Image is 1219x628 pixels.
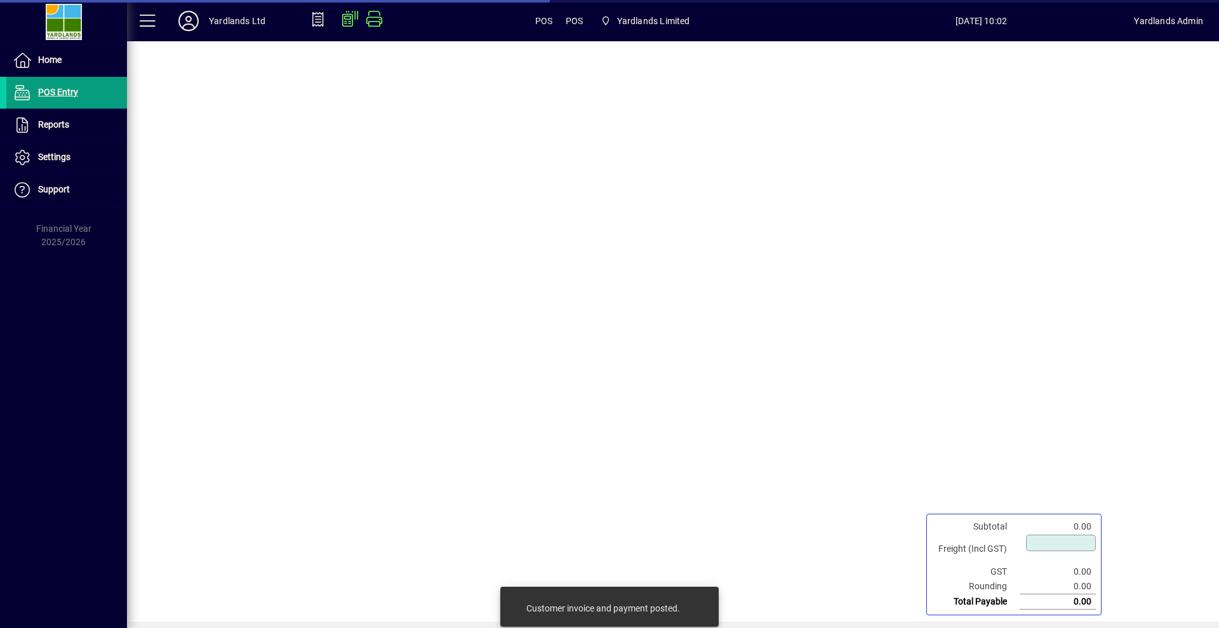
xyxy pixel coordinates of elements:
a: Settings [6,142,127,173]
span: POS Entry [38,87,78,97]
td: 0.00 [1020,579,1096,594]
div: Yardlands Ltd [209,11,265,31]
span: Yardlands Limited [617,11,690,31]
td: 0.00 [1020,565,1096,579]
td: GST [932,565,1020,579]
a: Support [6,174,127,206]
span: Reports [38,119,69,130]
td: Freight (Incl GST) [932,534,1020,565]
span: [DATE] 10:02 [829,11,1135,31]
button: Profile [168,10,209,32]
span: Yardlands Limited [596,10,695,32]
a: Home [6,44,127,76]
div: Yardlands Admin [1134,11,1203,31]
span: POS [535,11,553,31]
td: Subtotal [932,519,1020,534]
span: POS [566,11,583,31]
div: Customer invoice and payment posted. [526,602,680,615]
a: Reports [6,109,127,141]
td: Rounding [932,579,1020,594]
span: Support [38,184,70,194]
td: 0.00 [1020,519,1096,534]
span: Home [38,55,62,65]
td: Total Payable [932,594,1020,610]
span: Settings [38,152,70,162]
td: 0.00 [1020,594,1096,610]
